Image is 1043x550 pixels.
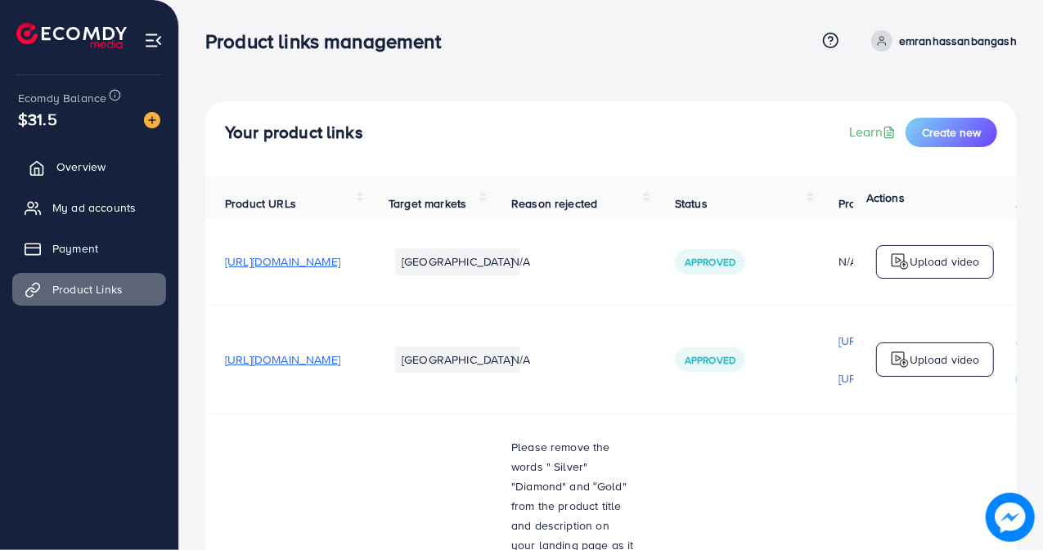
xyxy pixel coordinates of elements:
[899,31,1017,51] p: emranhassanbangash
[56,159,106,175] span: Overview
[511,351,530,368] span: N/A
[866,190,905,206] span: Actions
[910,252,980,271] p: Upload video
[675,195,708,212] span: Status
[12,273,166,306] a: Product Links
[52,281,123,297] span: Product Links
[685,353,735,367] span: Approved
[910,350,980,369] p: Upload video
[986,493,1035,542] img: image
[865,30,1017,51] a: emranhassanbangash
[890,252,910,271] img: logo
[511,253,530,270] span: N/A
[225,195,296,212] span: Product URLs
[144,31,163,50] img: menu
[395,248,520,275] li: [GEOGRAPHIC_DATA]
[12,150,166,183] a: Overview
[906,118,997,147] button: Create new
[18,107,57,131] span: $31.5
[16,23,127,48] img: logo
[389,195,466,212] span: Target markets
[52,240,98,257] span: Payment
[511,195,597,212] span: Reason rejected
[838,195,910,212] span: Product video
[18,90,106,106] span: Ecomdy Balance
[205,29,454,53] h3: Product links management
[225,351,340,368] span: [URL][DOMAIN_NAME]
[225,253,340,270] span: [URL][DOMAIN_NAME]
[12,191,166,224] a: My ad accounts
[922,124,981,141] span: Create new
[12,232,166,265] a: Payment
[395,347,520,373] li: [GEOGRAPHIC_DATA]
[838,369,954,388] p: [URL][DOMAIN_NAME]
[838,331,954,351] p: [URL][DOMAIN_NAME]
[144,112,160,128] img: image
[225,123,363,143] h4: Your product links
[838,253,954,270] div: N/A
[685,255,735,269] span: Approved
[52,199,136,216] span: My ad accounts
[849,123,899,141] a: Learn
[890,350,910,369] img: logo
